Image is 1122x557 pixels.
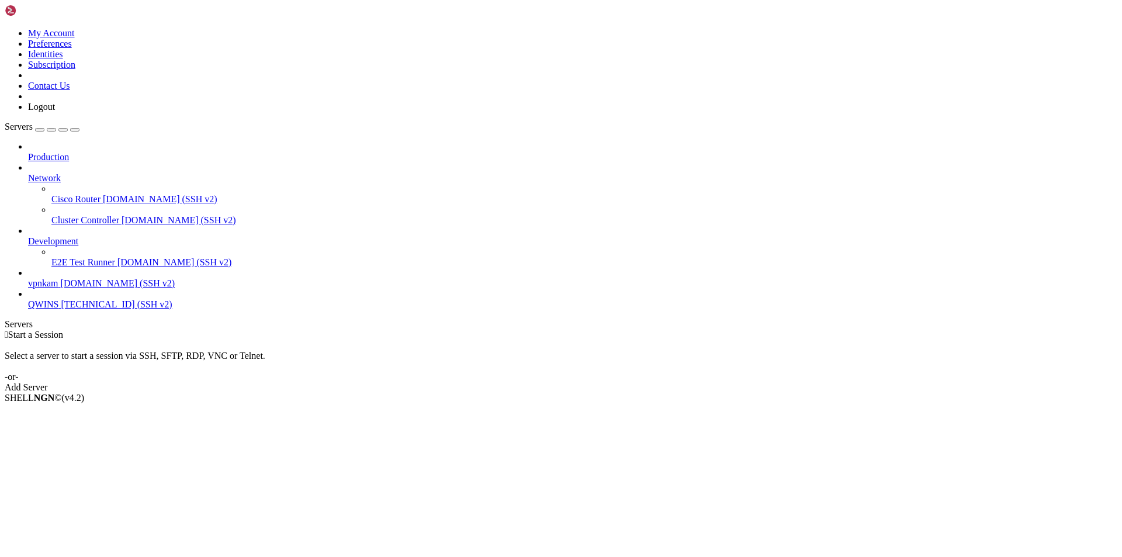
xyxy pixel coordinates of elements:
div: Select a server to start a session via SSH, SFTP, RDP, VNC or Telnet. -or- [5,340,1117,382]
span: E2E Test Runner [51,257,115,267]
span: Network [28,173,61,183]
span: [DOMAIN_NAME] (SSH v2) [117,257,232,267]
span: Development [28,236,78,246]
a: Servers [5,122,79,132]
span:  [5,330,8,340]
span: SHELL © [5,393,84,403]
li: QWINS [TECHNICAL_ID] (SSH v2) [28,289,1117,310]
a: Cluster Controller [DOMAIN_NAME] (SSH v2) [51,215,1117,226]
span: [DOMAIN_NAME] (SSH v2) [61,278,175,288]
div: Servers [5,319,1117,330]
a: QWINS [TECHNICAL_ID] (SSH v2) [28,299,1117,310]
span: Cluster Controller [51,215,119,225]
a: Production [28,152,1117,162]
span: 4.2.0 [62,393,85,403]
span: vpnkam [28,278,58,288]
li: E2E Test Runner [DOMAIN_NAME] (SSH v2) [51,247,1117,268]
a: My Account [28,28,75,38]
a: Development [28,236,1117,247]
li: Network [28,162,1117,226]
a: Preferences [28,39,72,49]
li: Development [28,226,1117,268]
a: Cisco Router [DOMAIN_NAME] (SSH v2) [51,194,1117,205]
a: Subscription [28,60,75,70]
span: QWINS [28,299,58,309]
li: Cluster Controller [DOMAIN_NAME] (SSH v2) [51,205,1117,226]
span: Cisco Router [51,194,101,204]
li: Production [28,141,1117,162]
li: vpnkam [DOMAIN_NAME] (SSH v2) [28,268,1117,289]
span: Servers [5,122,33,132]
a: Identities [28,49,63,59]
a: Logout [28,102,55,112]
a: Contact Us [28,81,70,91]
a: vpnkam [DOMAIN_NAME] (SSH v2) [28,278,1117,289]
li: Cisco Router [DOMAIN_NAME] (SSH v2) [51,184,1117,205]
a: E2E Test Runner [DOMAIN_NAME] (SSH v2) [51,257,1117,268]
div: Add Server [5,382,1117,393]
b: NGN [34,393,55,403]
span: Production [28,152,69,162]
span: Start a Session [8,330,63,340]
a: Network [28,173,1117,184]
img: Shellngn [5,5,72,16]
span: [DOMAIN_NAME] (SSH v2) [103,194,217,204]
span: [DOMAIN_NAME] (SSH v2) [122,215,236,225]
span: [TECHNICAL_ID] (SSH v2) [61,299,172,309]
